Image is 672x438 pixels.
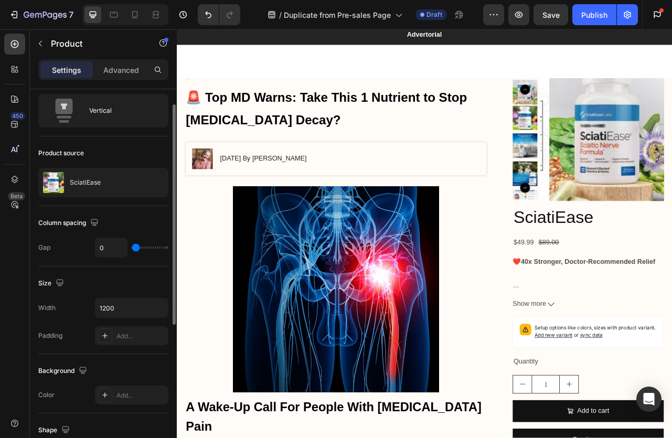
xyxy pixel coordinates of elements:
button: Show more [427,342,619,357]
span: Duplicate from Pre-sales Page [284,9,391,20]
div: Gap [38,243,50,252]
button: Publish [572,4,616,25]
button: Save [534,4,568,25]
p: Advertorial [12,2,618,13]
p: SciatiEase [70,179,101,186]
p: 7 [69,8,73,21]
span: sync data [513,385,541,393]
span: Save [542,10,560,19]
img: gempages_577784057430016700-164ee589-e214-4f4a-8337-c8e5415f2ec4.jpg [19,152,46,178]
div: Beta [8,192,25,200]
div: Publish [581,9,607,20]
p: ❤️ [427,291,608,300]
p: [DATE] By [PERSON_NAME] [55,159,165,170]
button: Carousel Next Arrow [436,195,449,208]
span: Show more [427,342,470,357]
span: Add new variant [455,385,503,393]
span: / [279,9,282,20]
span: or [503,385,541,393]
h2: SciatiEase [427,225,619,254]
div: Product source [38,148,84,158]
div: Add... [116,391,166,400]
div: Quantity [427,414,619,431]
div: Padding [38,331,62,340]
p: Settings [52,65,81,76]
div: Color [38,390,55,400]
button: Carousel Back Arrow [436,70,449,83]
strong: 🚨 Top MD Warns: Take This 1 Nutrient to Stop [MEDICAL_DATA] Decay? [12,78,369,124]
strong: 40x Stronger, Doctor-Recommended Relief [438,291,608,300]
p: Advanced [103,65,139,76]
img: product feature img [43,172,64,193]
iframe: Design area [177,29,672,438]
div: Width [38,303,56,313]
div: Size [38,276,66,291]
span: Draft [426,10,442,19]
p: Product [51,37,140,50]
div: 450 [10,112,25,120]
div: Undo/Redo [198,4,240,25]
div: Add... [116,332,166,341]
div: $49.99 [427,263,455,280]
input: Auto [95,238,127,257]
div: Shape [38,423,72,437]
input: Auto [95,298,168,317]
div: Column spacing [38,216,101,230]
div: Background [38,364,89,378]
div: Open Intercom Messenger [636,387,662,412]
div: Vertical [89,99,153,123]
p: Setup options like colors, sizes with product variant. [455,375,610,394]
div: $89.00 [459,263,487,280]
button: 7 [4,4,78,25]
